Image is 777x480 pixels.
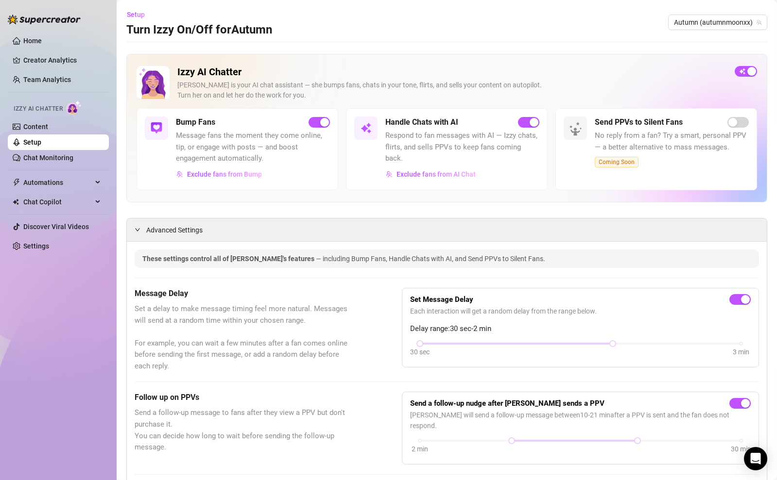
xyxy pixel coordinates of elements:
span: Message fans the moment they come online, tip, or engage with posts — and boost engagement automa... [176,130,330,165]
div: 30 min [731,444,751,454]
span: Coming Soon [595,157,639,167]
span: No reply from a fan? Try a smart, personal PPV — a better alternative to mass messages. [595,130,749,153]
div: 3 min [733,347,749,357]
span: Send a follow-up message to fans after they view a PPV but don't purchase it. You can decide how ... [135,407,353,453]
span: — including Bump Fans, Handle Chats with AI, and Send PPVs to Silent Fans. [316,255,545,263]
img: Chat Copilot [13,199,19,205]
h5: Bump Fans [176,116,215,128]
h5: Handle Chats with AI [385,116,458,128]
span: These settings control all of [PERSON_NAME]'s features [142,255,316,263]
div: Open Intercom Messenger [744,447,767,470]
img: logo-BBDzfeDw.svg [8,15,81,24]
img: Izzy AI Chatter [137,66,170,99]
a: Chat Monitoring [23,154,73,162]
span: Delay range: 30 sec - 2 min [410,323,751,335]
span: Advanced Settings [146,225,203,235]
button: Setup [126,7,153,22]
span: Set a delay to make message timing feel more natural. Messages will send at a random time within ... [135,303,353,372]
img: svg%3e [176,171,183,178]
h5: Message Delay [135,288,353,299]
a: Settings [23,242,49,250]
span: [PERSON_NAME] will send a follow-up message between 10 - 21 min after a PPV is sent and the fan d... [410,410,751,431]
strong: Set Message Delay [410,295,473,304]
a: Home [23,37,42,45]
a: Setup [23,138,41,146]
img: svg%3e [151,122,162,134]
span: Automations [23,175,92,190]
span: Respond to fan messages with AI — Izzy chats, flirts, and sells PPVs to keep fans coming back. [385,130,539,165]
a: Discover Viral Videos [23,223,89,231]
span: Exclude fans from Bump [187,170,262,178]
span: expanded [135,227,140,232]
h3: Turn Izzy On/Off for Autumn [126,22,272,38]
img: svg%3e [360,122,372,134]
span: Chat Copilot [23,194,92,210]
span: Exclude fans from AI Chat [397,170,476,178]
h5: Send PPVs to Silent Fans [595,116,683,128]
a: Content [23,123,48,131]
img: svg%3e [386,171,393,178]
div: 30 sec [410,347,430,357]
button: Exclude fans from Bump [176,166,262,182]
img: AI Chatter [67,100,82,115]
span: Autumn (autumnmoonxx) [674,15,761,30]
strong: Send a follow-up nudge after [PERSON_NAME] sends a PPV [410,399,604,408]
div: [PERSON_NAME] is your AI chat assistant — she bumps fans, chats in your tone, flirts, and sells y... [177,80,727,100]
h2: Izzy AI Chatter [177,66,727,78]
a: Team Analytics [23,76,71,83]
span: Setup [127,11,145,18]
a: Creator Analytics [23,52,101,68]
span: thunderbolt [13,179,20,186]
span: Each interaction will get a random delay from the range below. [410,306,751,316]
img: silent-fans-ppv-o-N6Mmdf.svg [569,122,585,137]
div: expanded [135,224,146,235]
span: Izzy AI Chatter [14,104,63,114]
div: 2 min [412,444,428,454]
h5: Follow up on PPVs [135,392,353,403]
span: team [756,19,762,25]
button: Exclude fans from AI Chat [385,166,476,182]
